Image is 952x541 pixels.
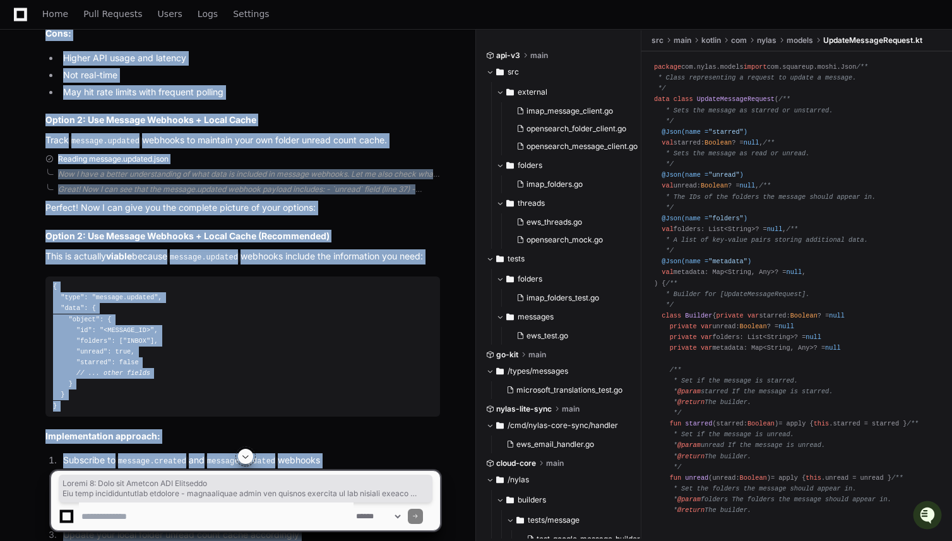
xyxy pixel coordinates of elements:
span: var [747,312,759,319]
span: nylas-lite-sync [496,404,552,414]
div: Great! Now I can see that the message.updated webhook payload includes: - `unread` field (line 37... [58,184,440,194]
svg: Directory [506,309,514,324]
span: Boolean [701,182,728,189]
h2: Option 2: Use Message Webhooks + Local Cache (Recommended) [45,230,440,242]
span: @return [677,398,705,406]
button: folders [496,269,632,289]
span: { [53,283,57,290]
strong: viable [106,251,132,261]
span: /types/messages [508,366,568,376]
div: We're available if you need us! [43,107,160,117]
textarea: To enrich screen reader interactions, please activate Accessibility in Grammarly extension settings [79,502,354,530]
span: } [69,380,73,388]
span: ] [150,337,154,345]
svg: Directory [496,364,504,379]
button: opensearch_message_client.go [511,138,638,155]
span: private [670,333,697,341]
span: "folders" [708,215,743,222]
span: null [767,225,783,233]
svg: Directory [506,271,514,287]
span: folders [518,274,542,284]
button: src [486,62,632,82]
span: : [84,304,88,312]
span: // ... other fields [76,369,150,377]
span: api-v3 [496,51,520,61]
span: package [654,63,681,71]
span: Loremi 8: Dolo sit Ametcon ADI Elitseddo Eiu temp incididuntutlab etdolore - magnaaliquae admin v... [62,479,429,499]
iframe: Open customer support [912,499,946,533]
span: /** * Set if the message is unread. * unread If the message is unread. * The builder. */ [654,420,919,471]
span: ews_test.go [527,331,568,341]
span: (starred: ) [712,420,778,427]
span: null [778,323,794,330]
span: private [717,312,744,319]
span: "message.updated" [92,294,158,301]
button: microsoft_translations_test.go [501,381,624,399]
span: kotlin [701,35,721,45]
span: : [111,337,115,345]
span: threads [518,198,545,208]
span: null [806,333,821,341]
span: "data" [61,304,84,312]
li: Higher API usage and latency [59,51,440,66]
span: @param [677,441,701,449]
span: opensearch_message_client.go [527,141,638,152]
button: ews_test.go [511,327,624,345]
span: UpdateMessageRequest [697,95,775,103]
span: val [662,268,673,276]
button: ews_email_handler.go [501,436,624,453]
span: val [662,139,673,146]
span: Boolean [790,312,818,319]
span: fun [670,420,681,427]
span: "unread" [76,348,107,355]
h2: Option 2: Use Message Webhooks + Local Cache [45,114,440,126]
button: /types/messages [486,361,632,381]
span: "id" [76,326,92,334]
span: Pull Requests [83,10,142,18]
span: opensearch_folder_client.go [527,124,626,134]
button: opensearch_folder_client.go [511,120,638,138]
code: message.updated [69,136,142,147]
span: microsoft_translations_test.go [516,385,622,395]
span: @Json(name = ) [662,128,747,136]
svg: Directory [496,418,504,433]
span: : [100,316,104,323]
svg: Directory [506,196,514,211]
span: src [508,67,519,77]
span: Home [42,10,68,18]
span: "unread" [708,171,739,179]
p: Track webhooks to maintain your own folder unread count cache. [45,133,440,148]
span: /** * Sets the message as read or unread. */ [654,139,809,168]
button: threads [496,193,642,213]
svg: Directory [506,158,514,173]
span: , [158,294,162,301]
span: private [670,344,697,352]
span: "starred" [708,128,743,136]
span: "metadata" [708,258,747,265]
span: /** * Sets the message as starred or unstarred. */ [654,95,833,124]
button: opensearch_mock.go [511,231,634,249]
span: , [154,337,158,345]
span: null [829,312,845,319]
div: Now I have a better understanding of what data is included in message webhooks. Let me also check... [58,169,440,179]
span: var [701,344,712,352]
span: nylas [757,35,776,45]
span: class [674,95,693,103]
span: Pylon [126,133,153,142]
span: messages [518,312,554,322]
strong: Implementation approach: [45,431,160,441]
span: @param [677,388,701,395]
span: go-kit [496,350,518,360]
code: message.updated [167,252,241,263]
svg: Directory [496,64,504,80]
span: , [154,326,158,334]
span: /** * A list of key-value pairs storing additional data. */ [654,225,868,254]
button: messages [496,307,632,327]
div: Start new chat [43,94,207,107]
span: [ [119,337,123,345]
span: class [662,312,681,319]
button: imap_folders_test.go [511,289,624,307]
svg: Directory [496,251,504,266]
span: main [674,35,691,45]
span: /** * The IDs of the folders the message should appear in. */ [654,182,876,211]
